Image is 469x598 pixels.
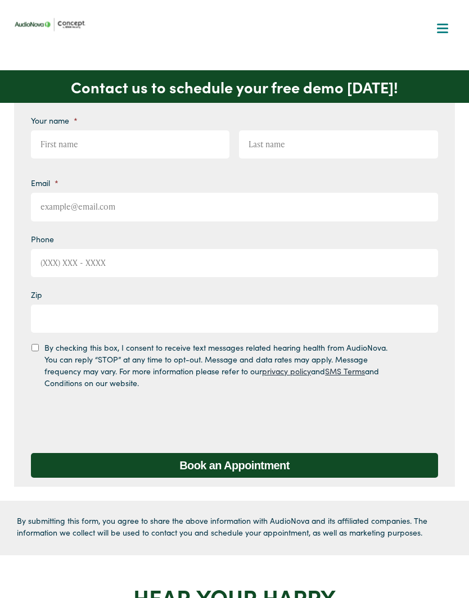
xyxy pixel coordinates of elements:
label: Your name [31,115,78,125]
label: By checking this box, I consent to receive text messages related hearing health from AudioNova. Y... [44,342,398,389]
a: privacy policy [262,365,311,377]
label: Phone [31,234,54,244]
input: example@email.com [31,193,438,221]
iframe: reCAPTCHA [31,398,202,442]
p: By submitting this form, you agree to share the above information with AudioNova and its affiliat... [17,515,452,538]
label: Zip [31,289,42,300]
input: First name [31,130,229,158]
a: SMS Terms [325,365,365,377]
input: Last name [239,130,438,158]
label: Email [31,178,58,188]
a: What We Offer [18,45,460,80]
input: (XXX) XXX - XXXX [31,249,438,277]
input: Book an Appointment [31,453,438,478]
